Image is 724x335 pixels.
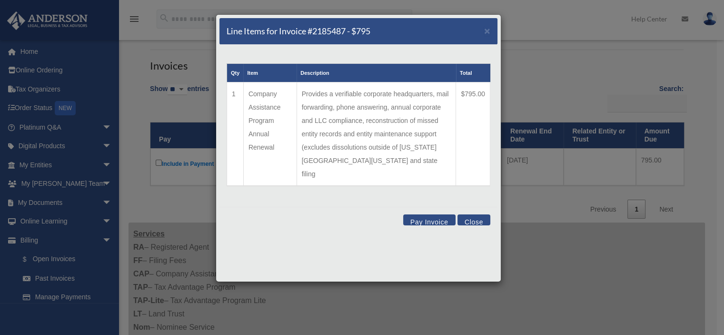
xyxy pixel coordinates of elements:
td: $795.00 [456,82,490,186]
td: Company Assistance Program Annual Renewal [243,82,297,186]
td: Provides a verifiable corporate headquarters, mail forwarding, phone answering, annual corporate ... [297,82,456,186]
button: Close [484,26,490,36]
button: Pay Invoice [403,214,456,225]
h5: Line Items for Invoice #2185487 - $795 [227,25,370,37]
button: Close [457,214,490,225]
th: Total [456,64,490,82]
th: Qty [227,64,244,82]
th: Item [243,64,297,82]
td: 1 [227,82,244,186]
th: Description [297,64,456,82]
span: × [484,25,490,36]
